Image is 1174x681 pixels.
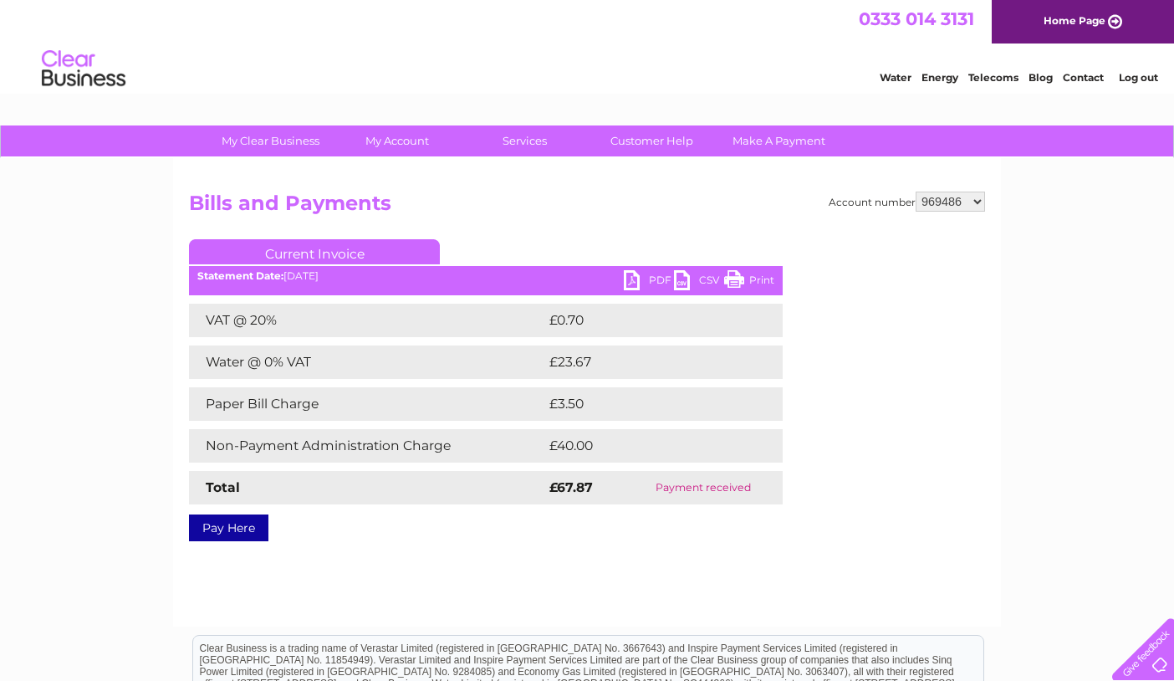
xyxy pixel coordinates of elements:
[625,471,783,504] td: Payment received
[583,125,721,156] a: Customer Help
[1063,71,1104,84] a: Contact
[724,270,774,294] a: Print
[968,71,1018,84] a: Telecoms
[202,125,339,156] a: My Clear Business
[545,346,748,379] td: £23.67
[674,270,724,294] a: CSV
[206,479,240,495] strong: Total
[859,8,974,29] a: 0333 014 3131
[456,125,594,156] a: Services
[710,125,848,156] a: Make A Payment
[189,304,545,337] td: VAT @ 20%
[193,9,983,81] div: Clear Business is a trading name of Verastar Limited (registered in [GEOGRAPHIC_DATA] No. 3667643...
[545,304,743,337] td: £0.70
[624,270,674,294] a: PDF
[829,192,985,212] div: Account number
[880,71,911,84] a: Water
[41,44,126,95] img: logo.png
[189,429,545,463] td: Non-Payment Administration Charge
[189,515,268,541] a: Pay Here
[1119,71,1158,84] a: Log out
[545,429,750,463] td: £40.00
[329,125,467,156] a: My Account
[197,269,283,282] b: Statement Date:
[549,479,593,495] strong: £67.87
[921,71,958,84] a: Energy
[1029,71,1053,84] a: Blog
[189,239,440,264] a: Current Invoice
[189,387,545,421] td: Paper Bill Charge
[189,192,985,223] h2: Bills and Payments
[189,270,783,282] div: [DATE]
[189,346,545,379] td: Water @ 0% VAT
[545,387,743,421] td: £3.50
